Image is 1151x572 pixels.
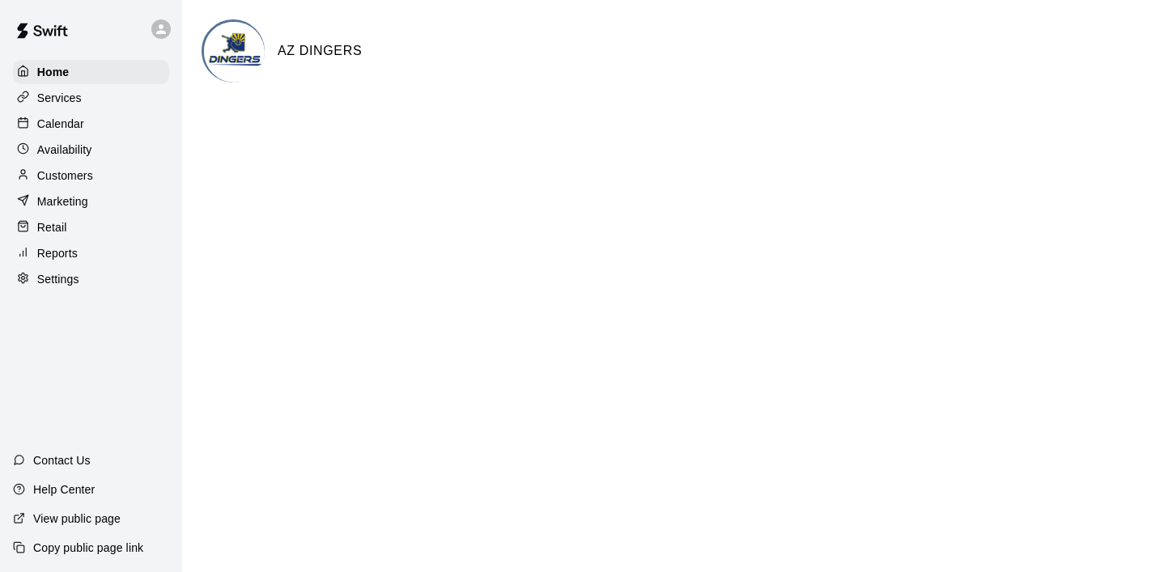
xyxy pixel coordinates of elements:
p: Copy public page link [33,540,143,556]
img: AZ DINGERS logo [204,22,265,83]
a: Home [13,60,169,84]
a: Services [13,86,169,110]
p: Marketing [37,193,88,210]
p: Customers [37,167,93,184]
p: View public page [33,511,121,527]
p: Services [37,90,82,106]
a: Reports [13,241,169,265]
p: Settings [37,271,79,287]
p: Reports [37,245,78,261]
a: Settings [13,267,169,291]
h6: AZ DINGERS [278,40,362,61]
a: Retail [13,215,169,239]
p: Home [37,64,70,80]
p: Availability [37,142,92,158]
a: Availability [13,138,169,162]
p: Retail [37,219,67,235]
a: Calendar [13,112,169,136]
a: Customers [13,163,169,188]
p: Contact Us [33,452,91,468]
p: Help Center [33,481,95,498]
a: Marketing [13,189,169,214]
p: Calendar [37,116,84,132]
